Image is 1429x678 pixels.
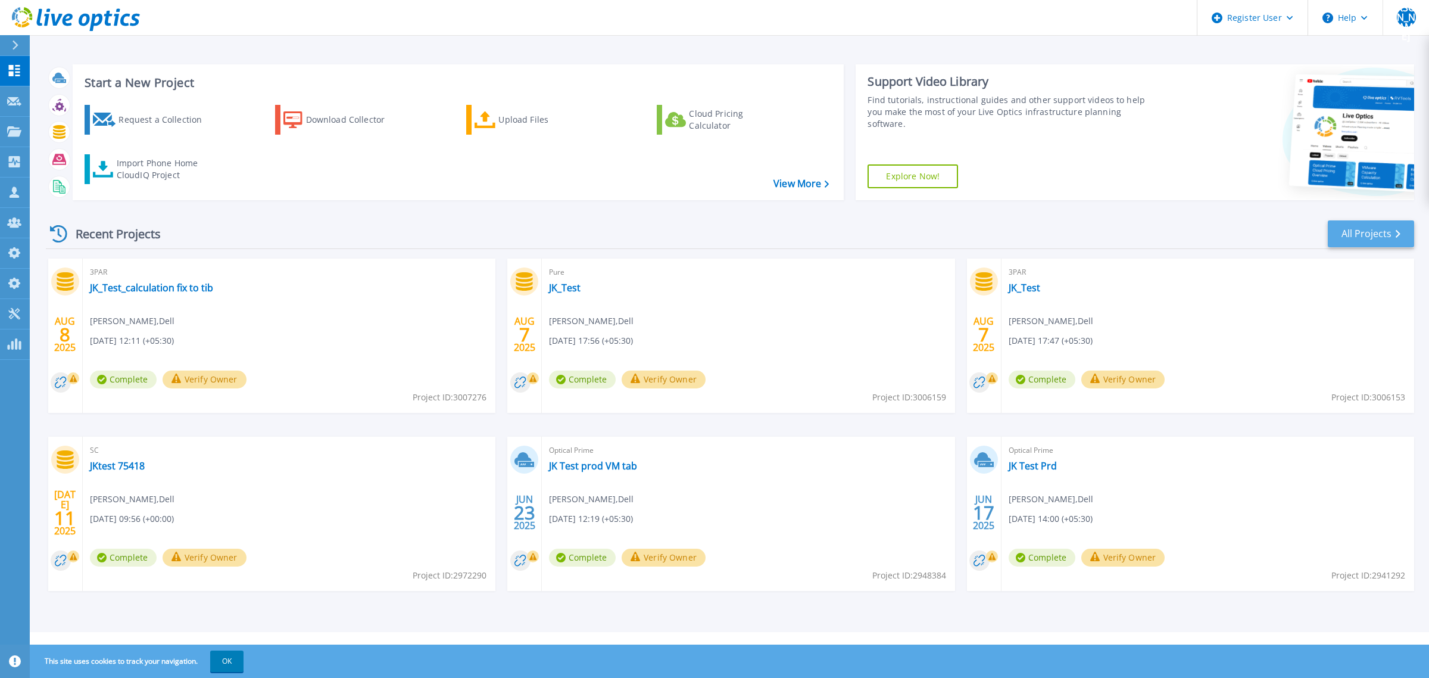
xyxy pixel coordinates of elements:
[973,508,994,518] span: 17
[1009,334,1093,347] span: [DATE] 17:47 (+05:30)
[1009,371,1075,388] span: Complete
[163,549,247,567] button: Verify Owner
[657,105,790,135] a: Cloud Pricing Calculator
[549,334,633,347] span: [DATE] 17:56 (+05:30)
[972,491,995,534] div: JUN 2025
[90,315,174,328] span: [PERSON_NAME] , Dell
[872,391,946,404] span: Project ID: 3006159
[60,329,70,340] span: 8
[972,313,995,356] div: AUG 2025
[306,108,401,132] div: Download Collector
[549,512,633,525] span: [DATE] 12:19 (+05:30)
[549,460,637,472] a: JK Test prod VM tab
[54,491,76,534] div: [DATE] 2025
[549,315,634,328] span: [PERSON_NAME] , Dell
[868,94,1155,130] div: Find tutorials, instructional guides and other support videos to help you make the most of your L...
[549,549,616,567] span: Complete
[549,282,581,294] a: JK_Test
[868,74,1155,89] div: Support Video Library
[90,266,488,279] span: 3PAR
[117,157,210,181] div: Import Phone Home CloudIQ Project
[85,105,217,135] a: Request a Collection
[549,266,947,279] span: Pure
[90,334,174,347] span: [DATE] 12:11 (+05:30)
[1009,315,1093,328] span: [PERSON_NAME] , Dell
[413,569,486,582] span: Project ID: 2972290
[90,371,157,388] span: Complete
[1081,371,1165,388] button: Verify Owner
[1009,512,1093,525] span: [DATE] 14:00 (+05:30)
[689,108,784,132] div: Cloud Pricing Calculator
[872,569,946,582] span: Project ID: 2948384
[773,178,829,189] a: View More
[549,371,616,388] span: Complete
[90,549,157,567] span: Complete
[549,444,947,457] span: Optical Prime
[413,391,486,404] span: Project ID: 3007276
[90,460,145,472] a: JKtest 75418
[1328,220,1414,247] a: All Projects
[90,444,488,457] span: SC
[90,282,213,294] a: JK_Test_calculation fix to tib
[1009,282,1040,294] a: JK_Test
[498,108,594,132] div: Upload Files
[54,313,76,356] div: AUG 2025
[549,493,634,506] span: [PERSON_NAME] , Dell
[622,549,706,567] button: Verify Owner
[90,493,174,506] span: [PERSON_NAME] , Dell
[33,651,244,672] span: This site uses cookies to track your navigation.
[513,313,536,356] div: AUG 2025
[513,491,536,534] div: JUN 2025
[466,105,599,135] a: Upload Files
[868,164,958,188] a: Explore Now!
[275,105,408,135] a: Download Collector
[1009,266,1407,279] span: 3PAR
[514,508,535,518] span: 23
[85,76,829,89] h3: Start a New Project
[622,371,706,388] button: Verify Owner
[1009,549,1075,567] span: Complete
[978,329,989,340] span: 7
[519,329,530,340] span: 7
[163,371,247,388] button: Verify Owner
[210,651,244,672] button: OK
[1009,460,1057,472] a: JK Test Prd
[1009,493,1093,506] span: [PERSON_NAME] , Dell
[118,108,214,132] div: Request a Collection
[1331,569,1405,582] span: Project ID: 2941292
[1331,391,1405,404] span: Project ID: 3006153
[54,513,76,523] span: 11
[90,512,174,525] span: [DATE] 09:56 (+00:00)
[1081,549,1165,567] button: Verify Owner
[1009,444,1407,457] span: Optical Prime
[46,219,177,248] div: Recent Projects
